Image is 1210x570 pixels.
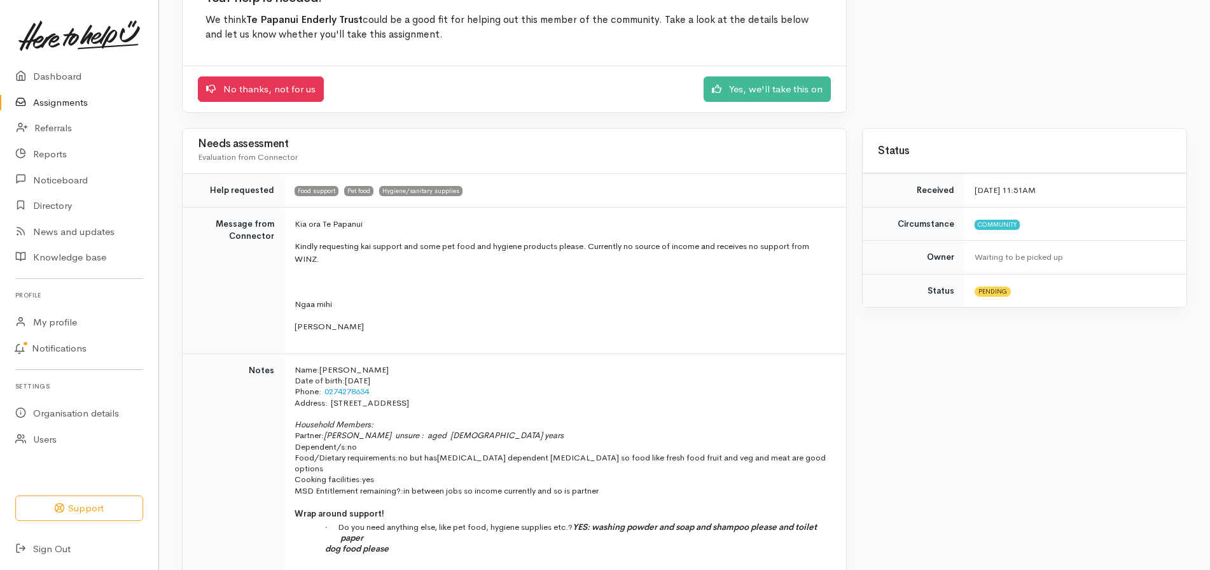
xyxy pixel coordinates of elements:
span: Date of birth: [295,375,345,386]
td: Owner [863,241,964,274]
h6: Settings [15,378,143,395]
span: · [325,522,338,532]
td: Circumstance [863,207,964,241]
span: Community [975,220,1020,230]
span: Phone: [295,386,321,397]
span: dog food please [325,543,389,554]
h6: Profile [15,287,143,304]
span: Wrap around support! [295,508,384,519]
b: Te Papanui Enderly Trust [246,13,363,26]
span: Dependent/s:no [295,441,357,452]
span: yes [362,474,374,485]
a: Yes, we'll take this on [704,76,831,103]
span: Food/Dietary requirements: [295,452,398,463]
p: [MEDICAL_DATA] dependent [MEDICAL_DATA] so food like fresh food fruit and veg and meat are good o... [295,452,831,474]
td: Received [863,174,964,208]
span: MSD Entitlement remaining?: [295,485,403,496]
span: no but has [398,452,437,463]
span: Address: [295,397,328,408]
p: Kindly requesting kai support and some pet food and hygiene products please. Currently no source ... [295,240,831,265]
span: Do you need anything else, like pet food, hygiene supplies etc.? [338,522,573,532]
div: Waiting to be picked up [975,251,1171,264]
span: Pet food [344,186,373,196]
span: Name: [295,364,319,375]
h3: Status [878,145,1171,157]
span: Evaluation from Connector [198,152,298,162]
p: [PERSON_NAME] [295,320,831,333]
a: No thanks, not for us [198,76,324,103]
span: Pending [975,287,1011,297]
p: Ngaa mihi [295,298,831,311]
h3: Needs assessment [198,138,831,150]
td: Status [863,274,964,307]
span: Household Members: [295,419,373,430]
a: 0274278634 [324,386,369,397]
span: Food support [295,186,338,196]
button: Support [15,495,143,522]
td: Help requested [183,174,284,208]
p: Kia ora Te Papanui [295,218,831,231]
span: Cooking facilities: [295,474,362,485]
span: Partner: [295,430,564,441]
span: in between jobs so income currently and so is partner [403,485,599,496]
span: Hygiene/sanitary supplies [379,186,462,196]
p: [STREET_ADDRESS] [295,397,831,408]
span: [PERSON_NAME] [319,364,389,375]
span: [DATE] [345,375,370,386]
p: We think could be a good fit for helping out this member of the community. Take a look at the det... [205,13,823,43]
td: Message from Connector [183,207,284,353]
span: YES: washing powder and soap and shampoo please and toilet paper [340,522,817,543]
i: [PERSON_NAME] unsure : aged [DEMOGRAPHIC_DATA] years [324,430,564,441]
time: [DATE] 11:51AM [975,185,1036,196]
